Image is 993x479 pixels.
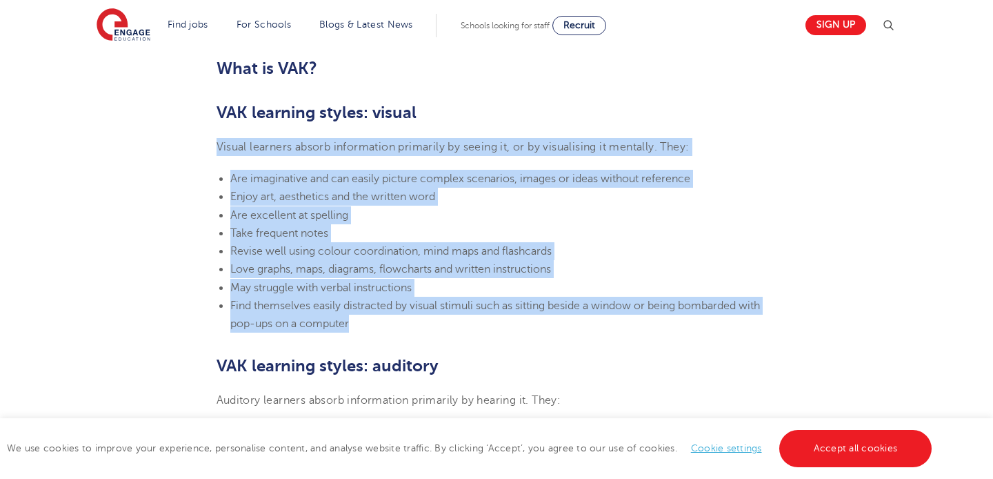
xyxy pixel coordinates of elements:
span: Are imaginative and can easily picture complex scenarios, images or ideas without reference [230,173,690,185]
span: Visual learners absorb information primarily by seeing it, or by visualising it mentally. They: [217,141,690,153]
h2: What is VAK? [217,57,777,80]
a: Blogs & Latest News [319,19,413,30]
span: May struggle with verbal instructions [230,282,412,294]
span: Love graphs, maps, diagrams, flowcharts and written instructions [230,263,551,275]
span: Are excellent at spelling [230,209,348,222]
a: Accept all cookies [779,430,932,467]
span: Enjoy art, aesthetics and the written word [230,190,435,203]
span: Take frequent notes [230,227,328,239]
span: Auditory learners absorb information primarily by hearing it. They: [217,394,561,407]
span: Revise well using colour coordination, mind maps and flashcards [230,245,552,257]
a: Find jobs [168,19,208,30]
span: Find themselves easily distracted by visual stimuli such as sitting beside a window or being bomb... [230,300,760,330]
a: Sign up [805,15,866,35]
b: VAK learning styles: auditory [217,356,439,375]
span: Schools looking for staff [461,21,550,30]
span: Recruit [563,20,595,30]
span: We use cookies to improve your experience, personalise content, and analyse website traffic. By c... [7,443,935,453]
a: For Schools [237,19,291,30]
b: VAK learning styles: visual [217,103,417,122]
a: Cookie settings [691,443,762,453]
a: Recruit [552,16,606,35]
img: Engage Education [97,8,150,43]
